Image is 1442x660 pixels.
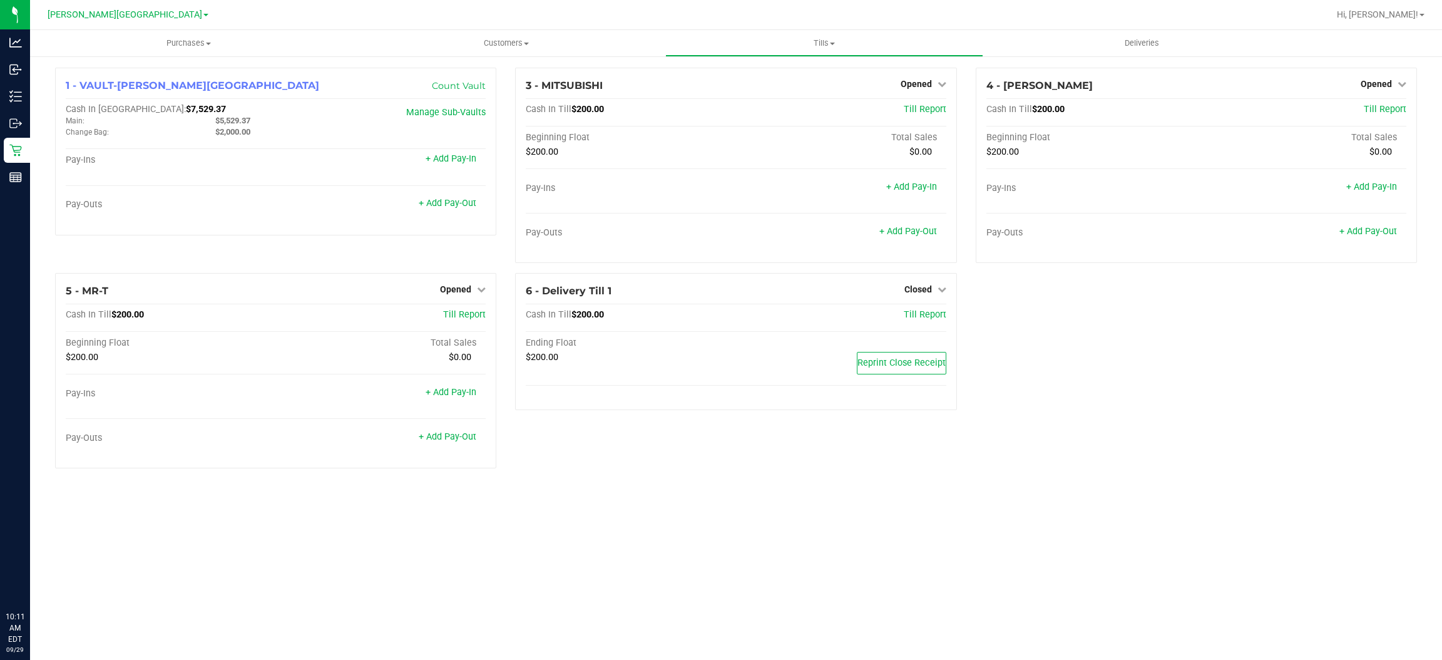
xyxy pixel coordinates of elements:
[9,144,22,157] inline-svg: Retail
[30,38,348,49] span: Purchases
[526,132,736,143] div: Beginning Float
[449,352,471,363] span: $0.00
[904,309,946,320] a: Till Report
[426,387,476,398] a: + Add Pay-In
[66,116,84,125] span: Main:
[1361,79,1392,89] span: Opened
[986,227,1197,239] div: Pay-Outs
[13,560,50,597] iframe: Resource center
[1196,132,1406,143] div: Total Sales
[48,9,202,20] span: [PERSON_NAME][GEOGRAPHIC_DATA]
[66,352,98,363] span: $200.00
[406,107,486,118] a: Manage Sub-Vaults
[736,132,946,143] div: Total Sales
[9,63,22,76] inline-svg: Inbound
[526,183,736,194] div: Pay-Ins
[432,80,486,91] a: Count Vault
[276,338,486,349] div: Total Sales
[443,309,486,320] a: Till Report
[526,147,558,157] span: $200.00
[526,309,571,320] span: Cash In Till
[66,388,276,400] div: Pay-Ins
[666,38,983,49] span: Tills
[66,80,319,91] span: 1 - VAULT-[PERSON_NAME][GEOGRAPHIC_DATA]
[665,30,983,56] a: Tills
[886,182,937,192] a: + Add Pay-In
[66,309,111,320] span: Cash In Till
[215,127,250,137] span: $2,000.00
[1337,9,1418,19] span: Hi, [PERSON_NAME]!
[526,80,603,91] span: 3 - MITSUBISHI
[1346,182,1397,192] a: + Add Pay-In
[986,132,1197,143] div: Beginning Float
[6,611,24,645] p: 10:11 AM EDT
[571,104,604,115] span: $200.00
[9,117,22,130] inline-svg: Outbound
[879,226,937,237] a: + Add Pay-Out
[857,352,946,374] button: Reprint Close Receipt
[1364,104,1406,115] a: Till Report
[986,104,1032,115] span: Cash In Till
[526,352,558,363] span: $200.00
[983,30,1301,56] a: Deliveries
[30,30,348,56] a: Purchases
[1339,226,1397,237] a: + Add Pay-Out
[526,104,571,115] span: Cash In Till
[186,104,226,115] span: $7,529.37
[909,147,932,157] span: $0.00
[9,171,22,183] inline-svg: Reports
[66,128,109,137] span: Change Bag:
[9,90,22,103] inline-svg: Inventory
[526,227,736,239] div: Pay-Outs
[66,104,186,115] span: Cash In [GEOGRAPHIC_DATA]:
[66,155,276,166] div: Pay-Ins
[419,431,476,442] a: + Add Pay-Out
[1032,104,1065,115] span: $200.00
[9,36,22,49] inline-svg: Analytics
[904,104,946,115] a: Till Report
[37,558,52,573] iframe: Resource center unread badge
[526,285,611,297] span: 6 - Delivery Till 1
[426,153,476,164] a: + Add Pay-In
[111,309,144,320] span: $200.00
[857,358,946,368] span: Reprint Close Receipt
[440,284,471,294] span: Opened
[904,284,932,294] span: Closed
[6,645,24,654] p: 09/29
[215,116,250,125] span: $5,529.37
[419,198,476,209] a: + Add Pay-Out
[349,38,665,49] span: Customers
[66,433,276,444] div: Pay-Outs
[348,30,666,56] a: Customers
[986,183,1197,194] div: Pay-Ins
[526,338,736,349] div: Ending Float
[1369,147,1392,157] span: $0.00
[571,309,604,320] span: $200.00
[66,338,276,349] div: Beginning Float
[986,80,1093,91] span: 4 - [PERSON_NAME]
[901,79,932,89] span: Opened
[986,147,1019,157] span: $200.00
[66,199,276,210] div: Pay-Outs
[66,285,108,297] span: 5 - MR-T
[1108,38,1176,49] span: Deliveries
